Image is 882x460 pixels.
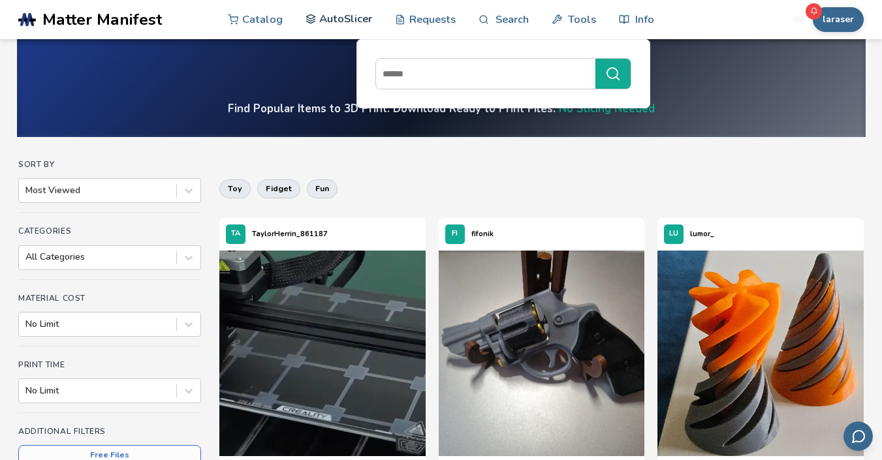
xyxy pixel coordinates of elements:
span: FI [452,230,458,238]
input: No Limit [25,386,28,396]
h4: Find Popular Items to 3D Print. Download Ready to Print Files. [228,101,655,116]
span: LU [669,230,678,238]
span: TA [231,230,240,238]
a: No Slicing Needed [559,101,655,116]
h4: Categories [18,226,201,236]
button: laraser [813,7,864,32]
p: fifonik [471,227,494,241]
input: Most Viewed [25,185,28,196]
h4: Material Cost [18,294,201,303]
h4: Sort By [18,160,201,169]
h4: Print Time [18,360,201,369]
p: lumor_ [690,227,714,241]
input: No Limit [25,319,28,330]
button: toy [219,179,251,198]
button: fidget [257,179,300,198]
button: fun [307,179,338,198]
button: Send feedback via email [843,422,873,451]
p: TaylorHerrin_861187 [252,227,328,241]
span: Matter Manifest [42,10,162,29]
h4: Additional Filters [18,427,201,436]
input: All Categories [25,252,28,262]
